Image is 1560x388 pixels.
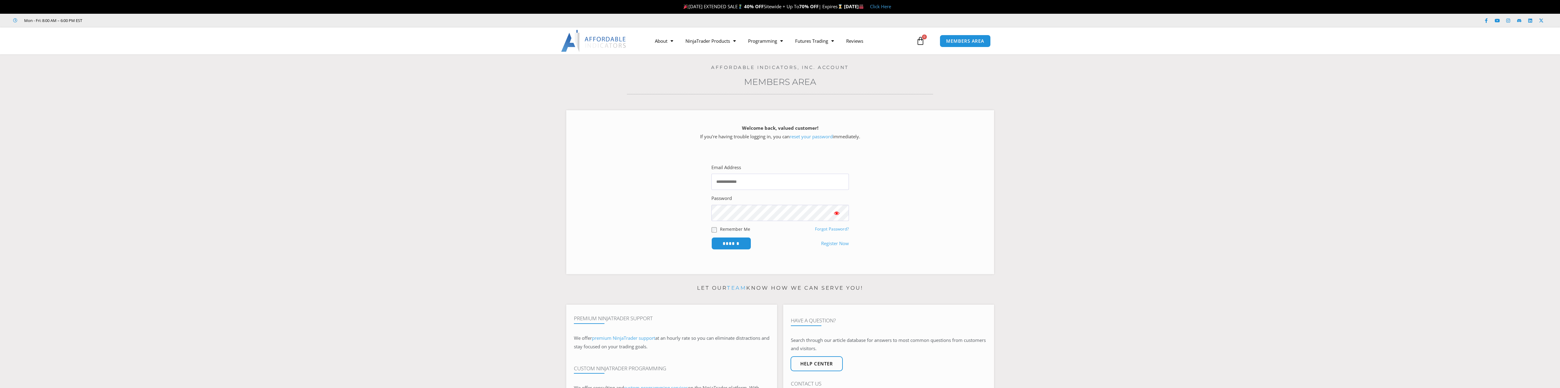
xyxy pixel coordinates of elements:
a: About [649,34,679,48]
h4: Premium NinjaTrader Support [574,315,769,321]
a: Register Now [821,239,849,248]
label: Remember Me [720,226,750,232]
strong: 70% OFF [799,3,819,9]
p: Let our know how we can serve you! [566,283,994,293]
img: ⌛ [838,4,842,9]
p: Search through our article database for answers to most common questions from customers and visit... [791,336,986,353]
span: Mon - Fri: 8:00 AM – 6:00 PM EST [23,17,82,24]
a: 0 [907,32,934,50]
p: If you’re having trouble logging in, you can immediately. [577,124,983,141]
strong: 40% OFF [744,3,764,9]
a: Reviews [840,34,869,48]
a: MEMBERS AREA [940,35,991,47]
a: NinjaTrader Products [679,34,742,48]
a: reset your password [790,133,833,140]
a: team [727,285,746,291]
strong: [DATE] [844,3,864,9]
a: Affordable Indicators, Inc. Account [711,64,849,70]
a: Click Here [870,3,891,9]
a: Help center [791,356,843,371]
h4: Custom NinjaTrader Programming [574,365,769,372]
label: Email Address [711,163,741,172]
h4: Contact Us [791,381,986,387]
span: at an hourly rate so you can eliminate distractions and stay focused on your trading goals. [574,335,769,350]
img: LogoAI | Affordable Indicators – NinjaTrader [561,30,627,52]
a: Members Area [744,77,816,87]
span: Help center [800,361,833,366]
img: 🏭 [859,4,864,9]
span: We offer [574,335,592,341]
span: MEMBERS AREA [946,39,984,43]
iframe: Customer reviews powered by Trustpilot [91,17,182,24]
span: [DATE] EXTENDED SALE Sitewide + Up To | Expires [682,3,844,9]
img: 🎉 [684,4,688,9]
a: premium NinjaTrader support [592,335,655,341]
strong: Welcome back, valued customer! [742,125,818,131]
label: Password [711,194,732,203]
a: Programming [742,34,789,48]
a: Forgot Password? [815,226,849,232]
h4: Have A Question? [791,317,986,324]
a: Futures Trading [789,34,840,48]
span: 0 [922,34,927,39]
button: Show password [824,205,849,221]
nav: Menu [649,34,915,48]
img: 🏌️‍♂️ [738,4,743,9]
